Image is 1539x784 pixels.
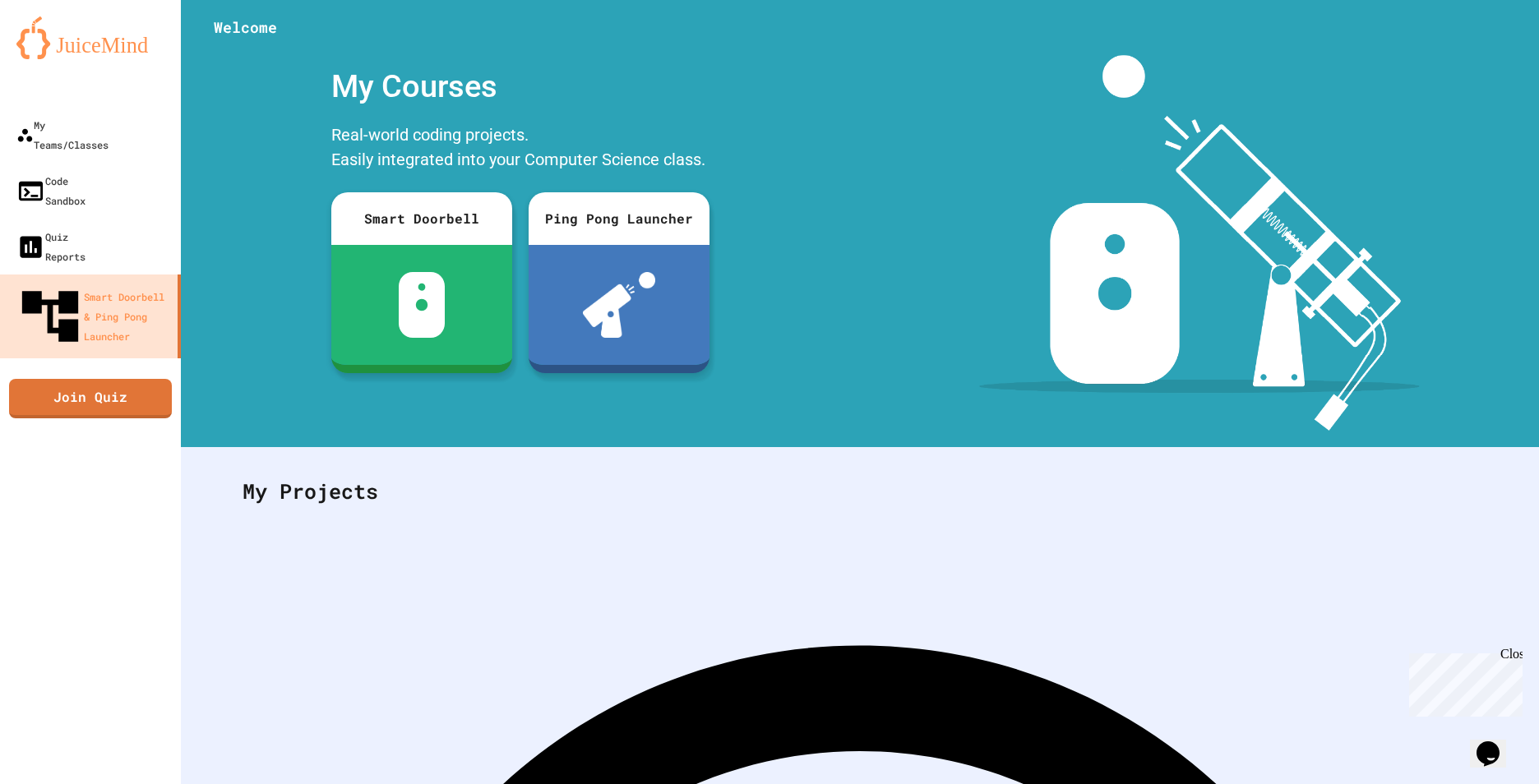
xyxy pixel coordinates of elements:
div: My Courses [323,55,718,118]
a: Join Quiz [9,379,172,418]
div: Smart Doorbell & Ping Pong Launcher [16,283,171,350]
img: ppl-with-ball.png [583,272,656,338]
div: My Projects [226,459,1494,523]
img: sdb-white.svg [399,272,446,338]
div: My Teams/Classes [16,115,109,154]
div: Smart Doorbell [331,192,512,245]
div: Code Sandbox [16,171,85,210]
img: logo-orange.svg [16,16,164,59]
div: Ping Pong Launcher [529,192,709,245]
div: Chat with us now!Close [7,7,113,104]
iframe: chat widget [1403,647,1523,717]
div: Real-world coding projects. Easily integrated into your Computer Science class. [323,118,718,180]
iframe: chat widget [1470,718,1523,768]
div: Quiz Reports [16,227,85,266]
img: banner-image-my-projects.png [979,55,1420,431]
